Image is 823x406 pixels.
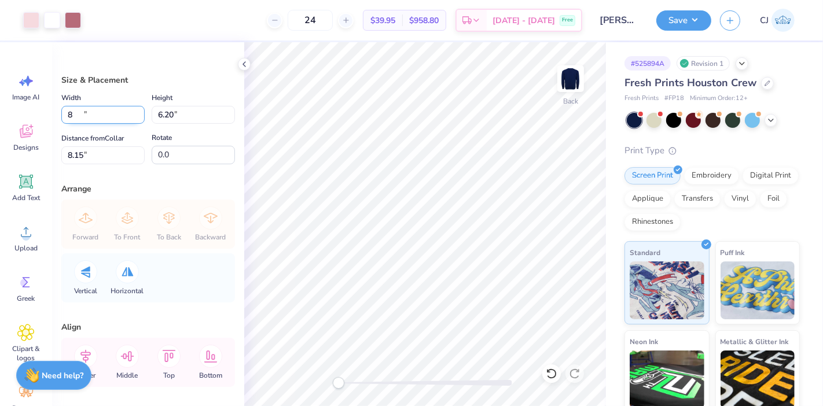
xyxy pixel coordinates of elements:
[630,261,704,319] img: Standard
[288,10,333,31] input: – –
[624,94,659,104] span: Fresh Prints
[493,14,555,27] span: [DATE] - [DATE]
[721,261,795,319] img: Puff Ink
[771,9,795,32] img: Carljude Jashper Liwanag
[111,286,144,296] span: Horizontal
[42,370,84,381] strong: Need help?
[674,190,721,208] div: Transfers
[61,183,235,195] div: Arrange
[61,131,124,145] label: Distance from Collar
[370,14,395,27] span: $39.95
[563,96,578,106] div: Back
[13,93,40,102] span: Image AI
[724,190,756,208] div: Vinyl
[624,144,800,157] div: Print Type
[630,246,660,259] span: Standard
[61,321,235,333] div: Align
[721,246,745,259] span: Puff Ink
[743,167,799,184] div: Digital Print
[684,167,739,184] div: Embroidery
[624,76,756,90] span: Fresh Prints Houston Crew
[760,190,787,208] div: Foil
[755,9,800,32] a: CJ
[624,213,681,231] div: Rhinestones
[163,371,175,380] span: Top
[562,16,573,24] span: Free
[74,286,97,296] span: Vertical
[152,91,172,105] label: Height
[690,94,748,104] span: Minimum Order: 12 +
[630,335,658,348] span: Neon Ink
[152,131,172,145] label: Rotate
[13,143,39,152] span: Designs
[656,10,711,31] button: Save
[721,335,789,348] span: Metallic & Glitter Ink
[624,167,681,184] div: Screen Print
[14,243,38,253] span: Upload
[624,190,671,208] div: Applique
[61,91,81,105] label: Width
[409,14,439,27] span: $958.80
[591,9,648,32] input: Untitled Design
[12,193,40,202] span: Add Text
[760,14,769,27] span: CJ
[76,371,96,380] span: Center
[624,56,671,71] div: # 525894A
[559,67,582,90] img: Back
[17,294,35,303] span: Greek
[677,56,730,71] div: Revision 1
[7,344,45,363] span: Clipart & logos
[199,371,222,380] span: Bottom
[664,94,684,104] span: # FP18
[61,74,235,86] div: Size & Placement
[333,377,344,389] div: Accessibility label
[117,371,138,380] span: Middle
